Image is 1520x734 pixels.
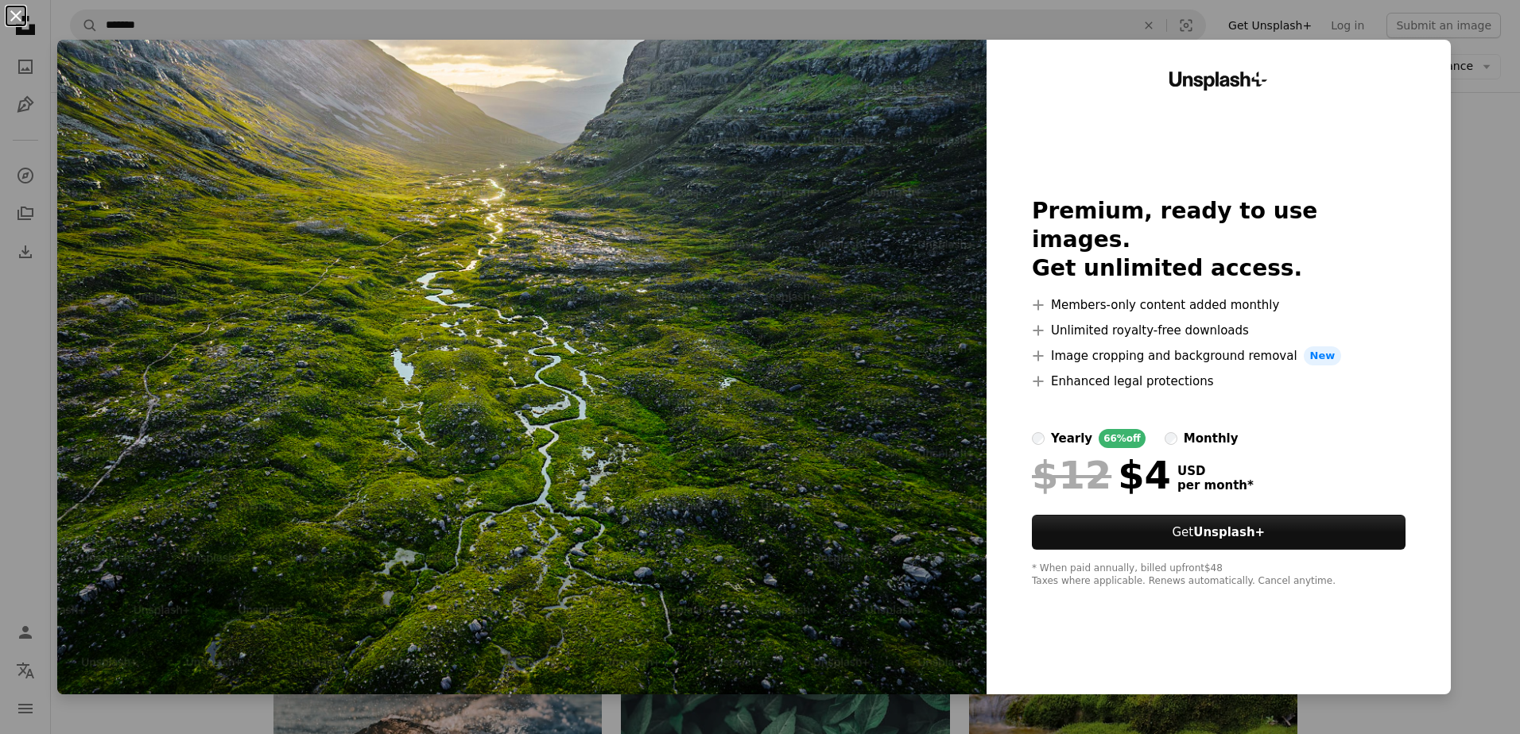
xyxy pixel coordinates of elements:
[1032,454,1111,496] span: $12
[1032,515,1406,550] button: GetUnsplash+
[1032,432,1045,445] input: yearly66%off
[1177,478,1254,493] span: per month *
[1032,296,1406,315] li: Members-only content added monthly
[1032,346,1406,365] li: Image cropping and background removal
[1304,346,1342,365] span: New
[1177,464,1254,478] span: USD
[1184,429,1239,448] div: monthly
[1193,525,1265,539] strong: Unsplash+
[1032,372,1406,391] li: Enhanced legal protections
[1099,429,1146,448] div: 66% off
[1032,321,1406,340] li: Unlimited royalty-free downloads
[1165,432,1177,445] input: monthly
[1032,562,1406,588] div: * When paid annually, billed upfront $48 Taxes where applicable. Renews automatically. Cancel any...
[1032,197,1406,283] h2: Premium, ready to use images. Get unlimited access.
[1032,454,1171,496] div: $4
[1051,429,1092,448] div: yearly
